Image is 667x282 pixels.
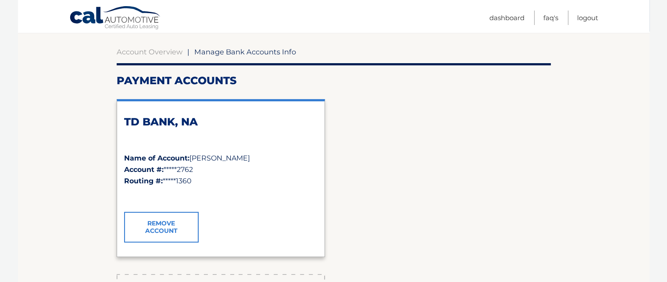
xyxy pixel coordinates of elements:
span: [PERSON_NAME] [189,154,250,162]
a: Dashboard [489,11,524,25]
h2: Payment Accounts [117,74,551,87]
strong: Routing #: [124,177,163,185]
h2: TD BANK, NA [124,115,317,129]
a: Logout [577,11,598,25]
strong: Name of Account: [124,154,189,162]
strong: Account #: [124,165,164,174]
span: | [187,47,189,56]
a: Account Overview [117,47,182,56]
a: FAQ's [543,11,558,25]
span: ✓ [124,192,130,200]
a: Cal Automotive [69,6,161,31]
span: Manage Bank Accounts Info [194,47,296,56]
a: Remove Account [124,212,199,243]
